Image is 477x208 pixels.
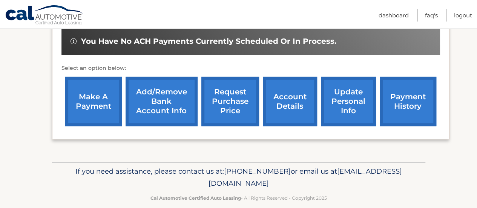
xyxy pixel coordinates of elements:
[61,64,440,73] p: Select an option below:
[379,9,409,22] a: Dashboard
[65,77,122,126] a: make a payment
[126,77,198,126] a: Add/Remove bank account info
[81,37,336,46] span: You have no ACH payments currently scheduled or in process.
[209,167,402,188] span: [EMAIL_ADDRESS][DOMAIN_NAME]
[425,9,438,22] a: FAQ's
[454,9,472,22] a: Logout
[57,165,420,190] p: If you need assistance, please contact us at: or email us at
[5,5,84,27] a: Cal Automotive
[150,195,241,201] strong: Cal Automotive Certified Auto Leasing
[380,77,436,126] a: payment history
[71,38,77,44] img: alert-white.svg
[321,77,376,126] a: update personal info
[263,77,317,126] a: account details
[201,77,259,126] a: request purchase price
[224,167,291,176] span: [PHONE_NUMBER]
[57,194,420,202] p: - All Rights Reserved - Copyright 2025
